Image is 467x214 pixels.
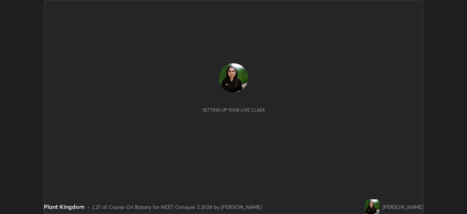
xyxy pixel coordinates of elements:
[365,199,379,214] img: aa97c0b33461472bbca34f075a68170c.jpg
[219,63,248,93] img: aa97c0b33461472bbca34f075a68170c.jpg
[202,107,265,113] div: Setting up your live class
[93,203,262,211] div: L27 of Course On Botany for NEET Conquer 2 2026 by [PERSON_NAME]
[44,202,84,211] div: Plant Kingdom
[87,203,90,211] div: •
[382,203,423,211] div: [PERSON_NAME]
